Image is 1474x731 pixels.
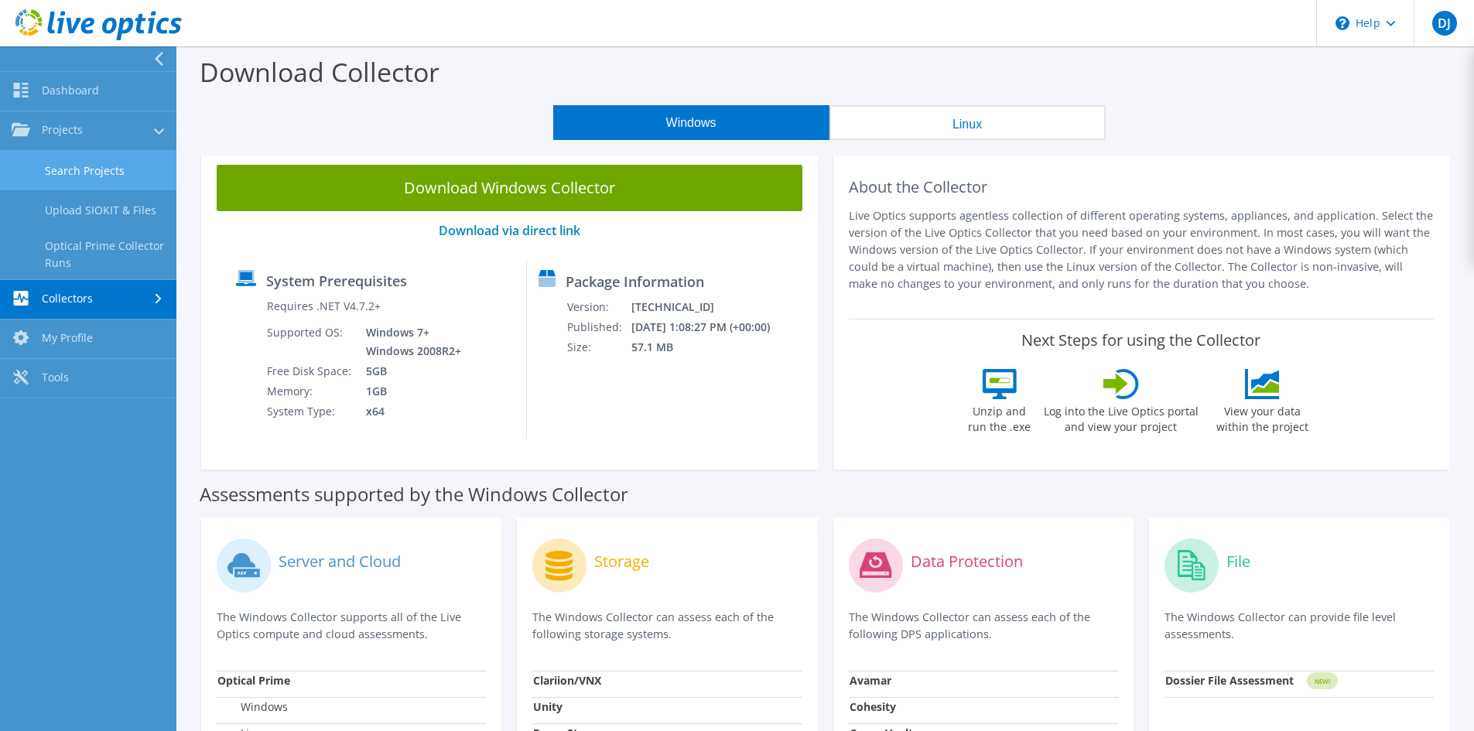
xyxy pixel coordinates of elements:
span: DJ [1432,11,1457,36]
p: The Windows Collector can assess each of the following storage systems. [532,609,802,643]
a: Download via direct link [439,222,580,239]
td: [DATE] 1:08:27 PM (+00:00) [631,317,791,337]
label: Package Information [566,274,704,289]
td: Supported OS: [266,323,354,361]
button: Windows [553,105,829,140]
label: File [1226,554,1250,569]
p: Live Optics supports agentless collection of different operating systems, appliances, and applica... [849,207,1435,292]
p: The Windows Collector supports all of the Live Optics compute and cloud assessments. [217,609,486,643]
svg: \n [1335,16,1349,30]
button: Linux [829,105,1106,140]
strong: Optical Prime [217,673,290,688]
label: Download Collector [200,54,439,90]
label: View your data within the project [1207,399,1318,435]
td: 5GB [354,361,464,381]
label: Log into the Live Optics portal and view your project [1043,399,1199,435]
td: Size: [566,337,631,357]
td: 57.1 MB [631,337,791,357]
label: Windows [217,699,288,715]
td: Free Disk Space: [266,361,354,381]
label: Data Protection [911,554,1023,569]
td: [TECHNICAL_ID] [631,297,791,317]
label: Unzip and run the .exe [964,399,1035,435]
td: Windows 7+ Windows 2008R2+ [354,323,464,361]
label: Next Steps for using the Collector [1021,331,1260,350]
h2: About the Collector [849,178,1435,196]
label: Server and Cloud [279,554,401,569]
td: 1GB [354,381,464,401]
td: x64 [354,401,464,422]
strong: Unity [533,699,563,714]
td: Published: [566,317,631,337]
label: Requires .NET V4.7.2+ [267,299,381,314]
strong: Cohesity [850,699,896,714]
strong: Avamar [850,673,891,688]
td: Version: [566,297,631,317]
td: Memory: [266,381,354,401]
strong: Clariion/VNX [533,673,601,688]
p: The Windows Collector can assess each of the following DPS applications. [849,609,1118,643]
tspan: NEW! [1314,677,1329,685]
td: System Type: [266,401,354,422]
label: Assessments supported by the Windows Collector [200,487,628,502]
p: The Windows Collector can provide file level assessments. [1164,609,1434,643]
label: Storage [594,554,649,569]
strong: Dossier File Assessment [1165,673,1294,688]
label: System Prerequisites [266,273,407,289]
a: Download Windows Collector [217,165,802,211]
